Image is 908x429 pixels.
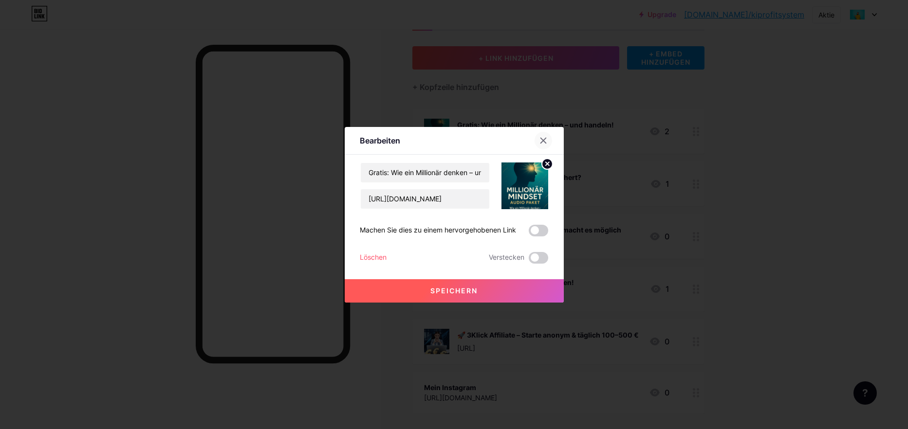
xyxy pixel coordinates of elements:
font: Verstecken [489,253,525,261]
font: Löschen [360,253,387,261]
font: Speichern [430,286,478,295]
button: Speichern [345,279,564,303]
input: Titel [361,163,489,182]
img: link_thumbnail [501,162,548,209]
input: URL [361,189,489,209]
font: Machen Sie dies zu einem hervorgehobenen Link [360,226,517,234]
font: Bearbeiten [360,136,401,145]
